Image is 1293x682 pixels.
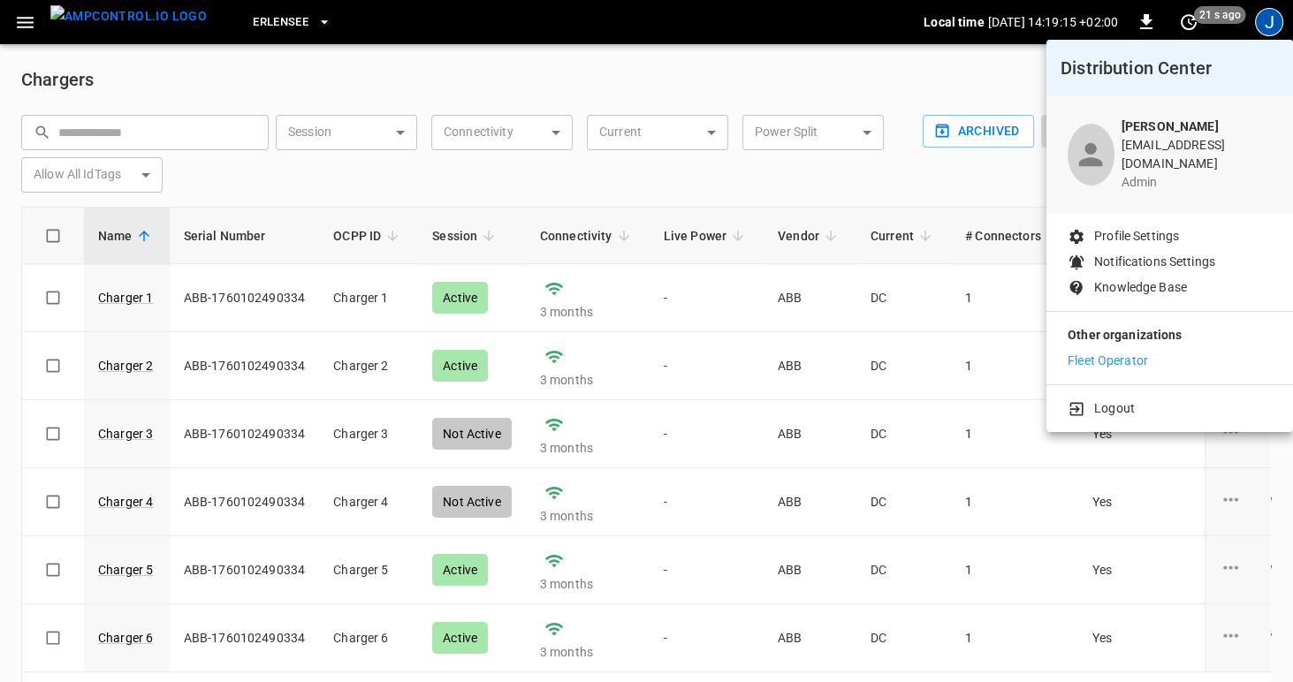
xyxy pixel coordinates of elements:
[1061,54,1279,82] h6: Distribution Center
[1094,399,1135,418] p: Logout
[1122,173,1272,192] p: admin
[1094,278,1187,297] p: Knowledge Base
[1122,136,1272,173] p: [EMAIL_ADDRESS][DOMAIN_NAME]
[1122,119,1219,133] b: [PERSON_NAME]
[1068,124,1114,186] div: profile-icon
[1094,253,1215,271] p: Notifications Settings
[1094,227,1179,246] p: Profile Settings
[1068,352,1148,370] p: Fleet Operator
[1068,326,1272,352] p: Other organizations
